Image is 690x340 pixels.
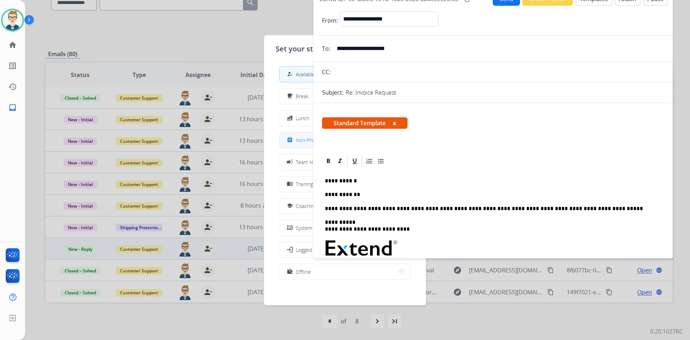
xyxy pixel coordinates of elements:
mat-icon: history [8,82,17,91]
button: Training [280,176,410,192]
span: System Issue [296,224,326,232]
div: Underline [349,156,360,167]
div: Ordered List [364,156,375,167]
p: CC: [322,68,331,76]
span: Team Huddle [296,158,326,166]
button: Coaching [280,198,410,214]
mat-icon: assignment [287,137,293,143]
mat-icon: fastfood [287,115,293,121]
p: Re: Invoice Request [346,88,396,97]
button: Logged In [280,242,410,258]
mat-icon: inbox [8,103,17,112]
p: Subject: [322,88,344,97]
span: Offline [296,268,311,276]
div: Bold [323,156,334,167]
mat-icon: free_breakfast [287,93,293,99]
mat-icon: how_to_reg [287,71,293,77]
mat-icon: menu_book [287,181,293,187]
button: System Issue [280,220,410,236]
span: Available [296,71,315,78]
button: Lunch [280,110,410,126]
span: Logged In [296,246,318,254]
span: Lunch [296,114,309,122]
span: Coaching [296,202,316,210]
span: Training [296,180,313,188]
p: From: [322,16,338,25]
button: Break [280,89,410,104]
span: Set your status [276,44,328,54]
span: Break [296,92,309,100]
mat-icon: campaign [286,158,293,166]
button: Offline [280,264,410,280]
img: avatar [3,10,23,30]
div: Italic [335,156,345,167]
button: Team Huddle [280,154,410,170]
div: Bullet List [376,156,386,167]
span: Standard Template [322,117,408,129]
p: 0.20.1027RC [650,327,683,336]
mat-icon: work_off [287,269,293,275]
button: Non-Phone Queue [280,132,410,148]
mat-icon: phonelink_off [287,225,293,231]
mat-icon: list_alt [8,62,17,70]
mat-icon: login [286,246,293,253]
button: Available [280,67,410,82]
button: x [393,119,396,127]
span: Non-Phone Queue [296,136,338,144]
mat-icon: school [287,203,293,209]
p: To: [322,44,330,53]
mat-icon: home [8,41,17,49]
